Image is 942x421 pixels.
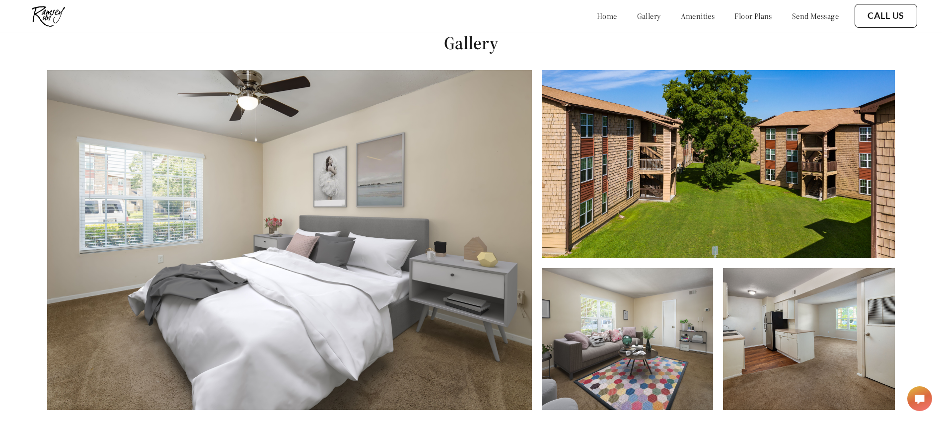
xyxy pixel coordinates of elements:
[868,10,904,21] a: Call Us
[597,11,617,21] a: home
[855,4,917,28] button: Call Us
[542,268,714,410] img: Large Living Room
[25,2,72,29] img: ramsey_run_logo.jpg
[542,70,895,258] img: Greenery
[792,11,839,21] a: send message
[734,11,772,21] a: floor plans
[723,268,895,410] img: Open Floorplan
[681,11,715,21] a: amenities
[637,11,661,21] a: gallery
[47,70,532,410] img: Furnished Bedroom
